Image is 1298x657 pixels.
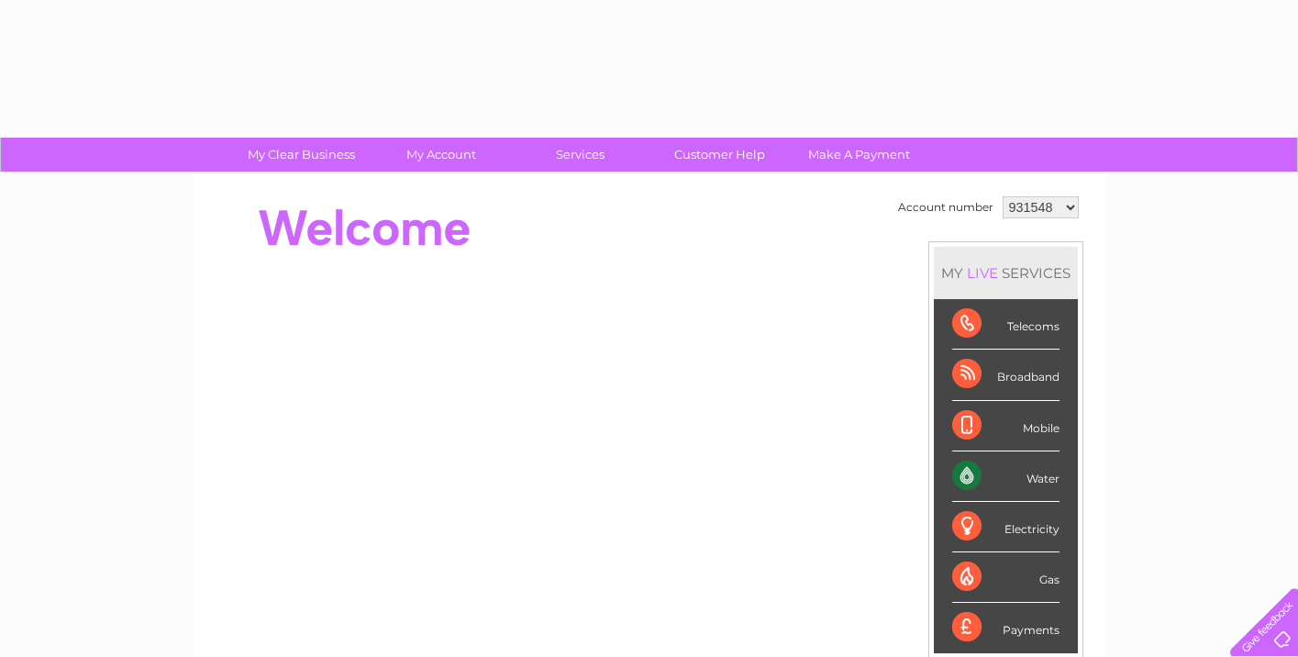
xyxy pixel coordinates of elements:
[952,603,1059,652] div: Payments
[952,299,1059,350] div: Telecoms
[952,451,1059,502] div: Water
[644,138,795,172] a: Customer Help
[952,350,1059,400] div: Broadband
[952,502,1059,552] div: Electricity
[365,138,516,172] a: My Account
[505,138,656,172] a: Services
[963,264,1002,282] div: LIVE
[783,138,935,172] a: Make A Payment
[952,401,1059,451] div: Mobile
[952,552,1059,603] div: Gas
[226,138,377,172] a: My Clear Business
[893,192,998,223] td: Account number
[934,247,1078,299] div: MY SERVICES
